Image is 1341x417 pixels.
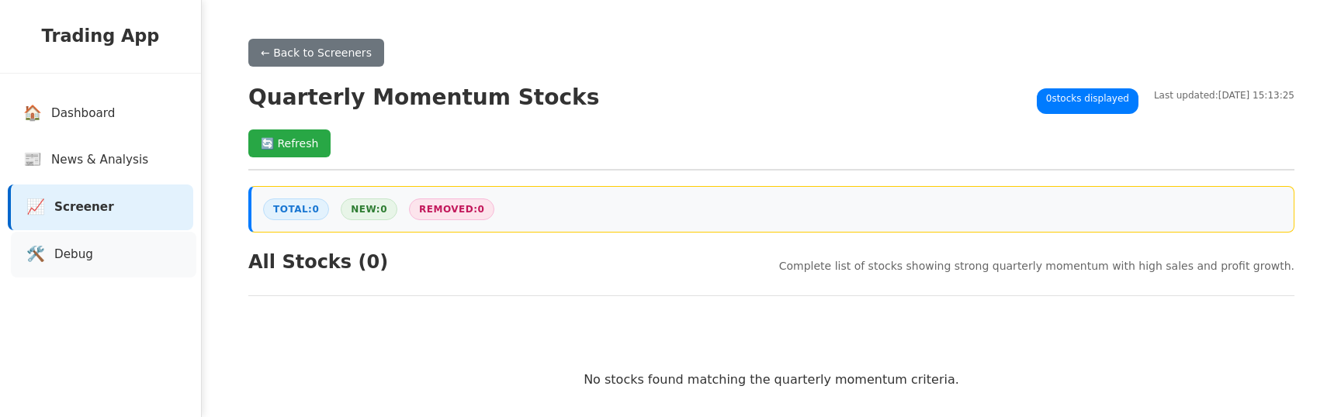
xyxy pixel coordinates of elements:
[8,184,193,230] a: 📈Screener
[8,137,193,183] a: 📰News & Analysis
[248,86,599,110] h1: Quarterly Momentum Stocks
[51,105,115,122] span: Dashboard
[11,232,196,277] a: 🛠️Debug
[779,258,1294,274] p: Complete list of stocks showing strong quarterly momentum with high sales and profit growth.
[54,198,114,216] span: Screener
[26,196,45,219] span: 📈
[248,39,384,67] button: ← Back to Screeners
[23,102,42,125] span: 🏠
[341,198,397,220] span: New: 0
[54,246,93,264] span: Debug
[8,91,193,136] a: 🏠Dashboard
[1037,88,1138,114] span: 0 stocks displayed
[51,151,148,169] span: News & Analysis
[409,198,494,220] span: Removed: 0
[248,129,331,157] button: 🔄 Refresh
[264,370,1279,389] p: No stocks found matching the quarterly momentum criteria.
[1154,88,1294,102] span: Last updated: [DATE] 15:13:25
[248,248,388,276] h2: All Stocks ( 0 )
[16,23,185,50] h2: Trading App
[23,149,42,171] span: 📰
[26,243,45,266] span: 🛠️
[263,198,329,220] span: Total: 0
